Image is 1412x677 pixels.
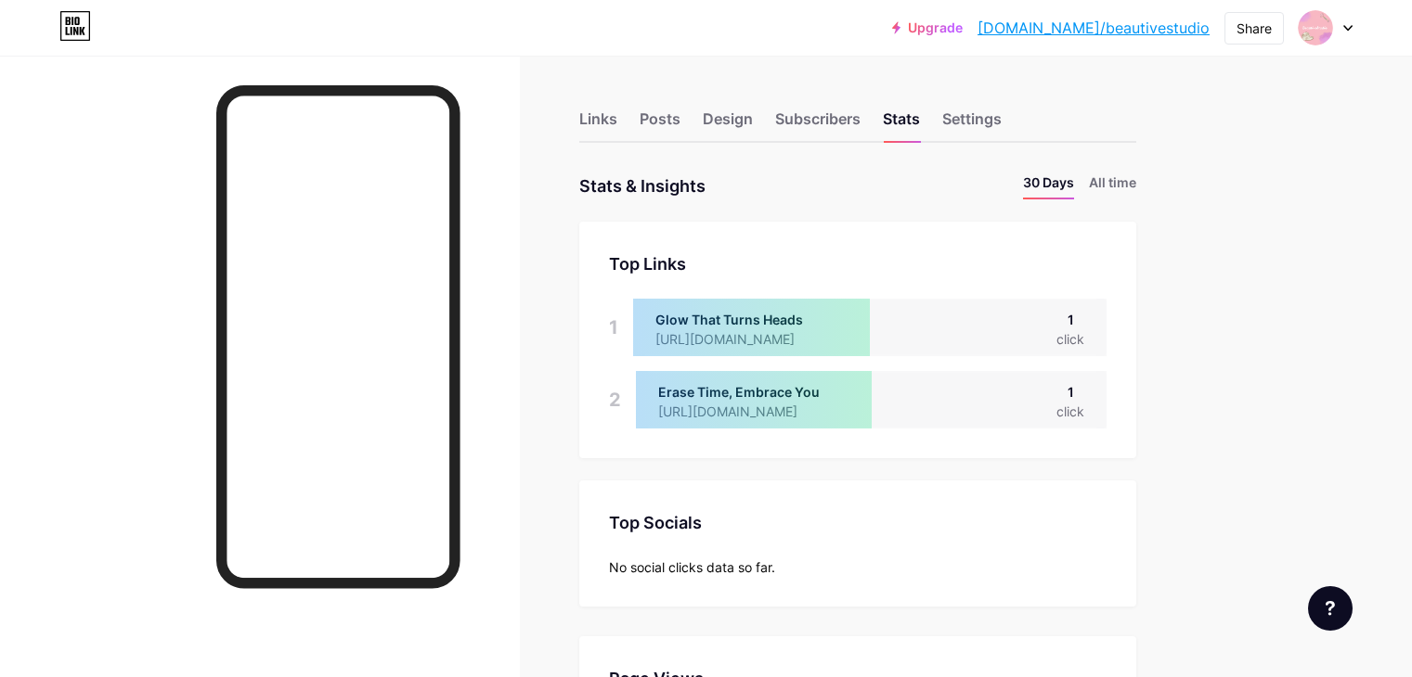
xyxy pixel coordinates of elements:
[640,108,680,141] div: Posts
[609,510,1107,535] div: Top Socials
[1237,19,1272,38] div: Share
[703,108,753,141] div: Design
[609,299,618,356] div: 1
[1056,382,1084,402] div: 1
[579,172,706,199] div: Stats & Insights
[1056,402,1084,421] div: click
[942,108,1002,141] div: Settings
[1023,172,1074,199] li: 30 Days
[883,108,920,141] div: Stats
[609,251,1107,276] div: Top Links
[978,17,1210,39] a: [DOMAIN_NAME]/beautivestudio
[1089,172,1136,199] li: All time
[892,20,963,35] a: Upgrade
[775,108,861,141] div: Subscribers
[1056,310,1084,329] div: 1
[609,371,621,428] div: 2
[1056,329,1084,349] div: click
[579,108,617,141] div: Links
[1298,10,1333,45] img: Naruto Nikolov
[609,557,1107,577] div: No social clicks data so far.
